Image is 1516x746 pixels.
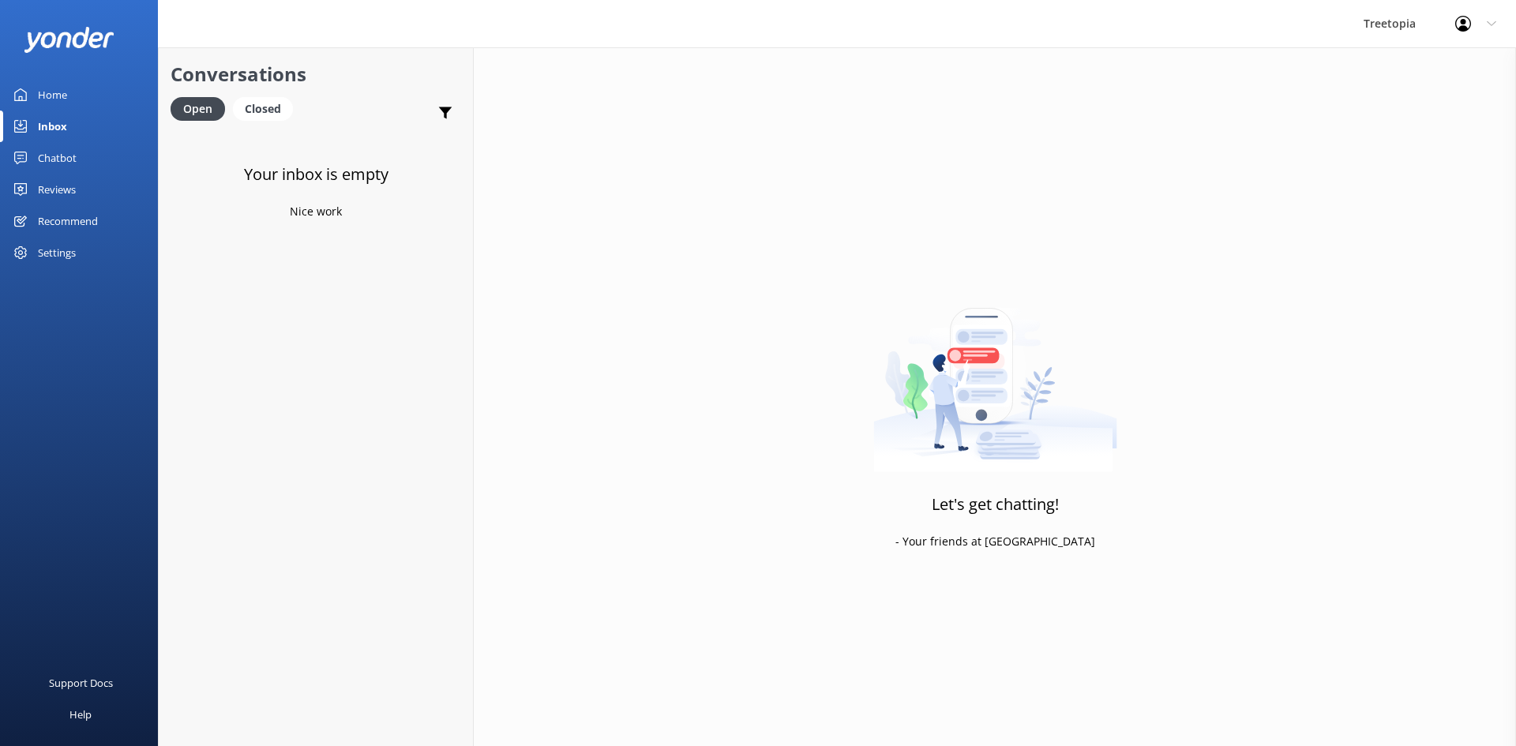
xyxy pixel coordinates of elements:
[932,492,1059,517] h3: Let's get chatting!
[895,533,1095,550] p: - Your friends at [GEOGRAPHIC_DATA]
[171,99,233,117] a: Open
[38,237,76,268] div: Settings
[24,27,114,53] img: yonder-white-logo.png
[290,203,342,220] p: Nice work
[233,97,293,121] div: Closed
[38,111,67,142] div: Inbox
[38,142,77,174] div: Chatbot
[244,162,388,187] h3: Your inbox is empty
[38,205,98,237] div: Recommend
[873,275,1117,472] img: artwork of a man stealing a conversation from at giant smartphone
[69,699,92,730] div: Help
[233,99,301,117] a: Closed
[38,174,76,205] div: Reviews
[171,59,461,89] h2: Conversations
[38,79,67,111] div: Home
[171,97,225,121] div: Open
[49,667,113,699] div: Support Docs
